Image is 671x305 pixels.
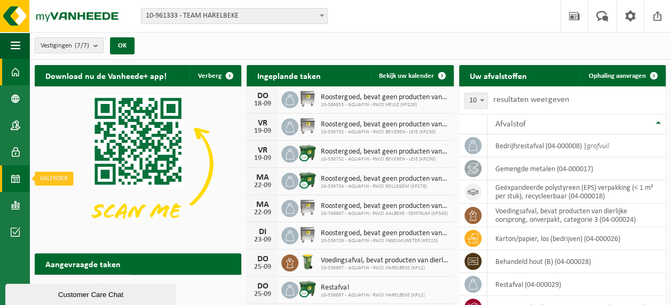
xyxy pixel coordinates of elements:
[580,65,665,86] a: Ophaling aanvragen
[252,263,273,271] div: 25-09
[370,65,453,86] a: Bekijk uw kalender
[487,204,666,227] td: voedingsafval, bevat producten van dierlijke oorsprong, onverpakt, categorie 3 (04-000024)
[252,146,273,155] div: VR
[5,282,178,305] iframe: chat widget
[247,65,331,86] h2: Ingeplande taken
[298,280,317,298] img: WB-1100-CU
[321,284,424,292] span: Restafval
[252,236,273,244] div: 23-09
[141,8,328,24] span: 10-961333 - TEAM HARELBEKE
[321,175,448,183] span: Roostergoed, bevat geen producten van dierlijke oorsprong
[41,38,89,54] span: Vestigingen
[141,9,327,23] span: 10-961333 - TEAM HARELBEKE
[321,229,448,238] span: Roostergoed, bevat geen producten van dierlijke oorsprong
[252,100,273,108] div: 18-09
[298,253,317,271] img: WB-0140-HPE-GN-50
[35,253,131,274] h2: Aangevraagde taken
[321,256,448,265] span: Voedingsafval, bevat producten van dierlijke oorsprong, onverpakt, categorie 3
[487,180,666,204] td: geëxpandeerde polystyreen (EPS) verpakking (< 1 m² per stuk), recycleerbaar (04-000018)
[298,171,317,189] img: WB-1100-CU
[321,202,448,211] span: Roostergoed, bevat geen producten van dierlijke oorsprong
[298,90,317,108] img: WB-1100-GAL-GY-01
[252,155,273,162] div: 19-09
[379,73,434,79] span: Bekijk uw kalender
[487,157,666,180] td: gemengde metalen (04-000017)
[589,73,646,79] span: Ophaling aanvragen
[298,144,317,162] img: WB-1100-CU
[321,183,448,190] span: 10-536734 - AQUAFIN - RWZI ROLLEGEM (KP278)
[252,92,273,100] div: DO
[252,173,273,182] div: MA
[252,282,273,291] div: DO
[298,198,317,216] img: WB-1100-GAL-GY-01
[252,209,273,216] div: 22-09
[464,93,488,109] span: 10
[252,255,273,263] div: DO
[198,73,222,79] span: Verberg
[252,182,273,189] div: 22-09
[487,134,666,157] td: bedrijfsrestafval (04-000008) |
[321,211,448,217] span: 10-749667 - AQUAFIN - RWZI AALBEKE - CENTRUM (KP345)
[493,95,569,104] label: resultaten weergeven
[252,127,273,135] div: 19-09
[465,93,487,108] span: 10
[190,65,240,86] button: Verberg
[298,117,317,135] img: WB-1100-GAL-GY-01
[321,238,448,244] span: 10-536729 - AQUAFIN - RWZI INGELMUNSTER (KP215)
[35,86,241,242] img: Download de VHEPlus App
[459,65,538,86] h2: Uw afvalstoffen
[110,37,135,54] button: OK
[321,102,448,108] span: 10-584953 - AQUAFIN - RWZI HEULE (KP226)
[75,42,89,49] count: (7/7)
[321,121,448,129] span: Roostergoed, bevat geen producten van dierlijke oorsprong
[321,93,448,102] span: Roostergoed, bevat geen producten van dierlijke oorsprong
[321,292,424,299] span: 10-536697 - AQUAFIN - RWZI HARELBEKE (KP12)
[321,265,448,271] span: 10-536697 - AQUAFIN - RWZI HARELBEKE (KP12)
[252,119,273,127] div: VR
[321,156,448,163] span: 10-536732 - AQUAFIN - RWZI BEVEREN - LEIE (KP230)
[35,37,104,53] button: Vestigingen(7/7)
[252,228,273,236] div: DI
[321,129,448,135] span: 10-536732 - AQUAFIN - RWZI BEVEREN - LEIE (KP230)
[487,273,666,296] td: restafval (04-000029)
[252,200,273,209] div: MA
[487,250,666,273] td: behandeld hout (B) (04-000028)
[487,227,666,250] td: karton/papier, los (bedrijven) (04-000026)
[495,120,526,129] span: Afvalstof
[252,291,273,298] div: 25-09
[321,148,448,156] span: Roostergoed, bevat geen producten van dierlijke oorsprong
[35,65,177,86] h2: Download nu de Vanheede+ app!
[587,142,609,150] i: grofvuil
[298,226,317,244] img: WB-1100-GAL-GY-01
